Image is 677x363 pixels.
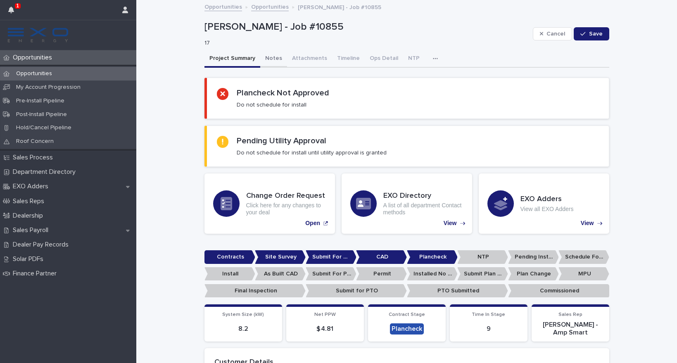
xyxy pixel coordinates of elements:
p: Sales Payroll [10,226,55,234]
h2: Pending Utility Approval [237,136,326,146]
p: Dealer Pay Records [10,241,75,249]
p: [PERSON_NAME] - Job #10855 [204,21,530,33]
p: Open [305,220,320,227]
p: Site Survey [255,250,306,264]
a: Opportunities [204,2,242,11]
h3: Change Order Request [246,192,326,201]
p: $ 4.81 [291,325,359,333]
span: Time In Stage [472,312,505,317]
span: Cancel [546,31,565,37]
p: Schedule For Install [558,250,609,264]
p: Solar PDFs [10,255,50,263]
p: Roof Concern [10,138,60,145]
p: Permit [356,267,407,281]
p: MPU [558,267,609,281]
p: Opportunities [10,54,59,62]
p: [PERSON_NAME] - Amp Smart [537,321,604,337]
a: View [479,173,609,234]
p: 8.2 [209,325,277,333]
p: Opportunities [10,70,59,77]
p: 1 [16,3,19,9]
button: Project Summary [204,50,260,68]
button: Save [574,27,609,40]
a: Open [204,173,335,234]
p: Finance Partner [10,270,63,278]
p: Install [204,267,255,281]
p: PTO Submitted [407,284,508,298]
h3: EXO Directory [383,192,463,201]
p: NTP [457,250,508,264]
p: Submit For CAD [306,250,356,264]
span: Sales Rep [558,312,582,317]
p: Pending Install Task [508,250,559,264]
p: Final Inspection [204,284,306,298]
p: Commissioned [508,284,609,298]
p: 9 [455,325,523,333]
p: Plan Change [508,267,559,281]
p: Do not schedule for install [237,101,306,109]
p: View [581,220,594,227]
span: Net PPW [314,312,336,317]
span: Contract Stage [389,312,425,317]
p: My Account Progression [10,84,87,91]
div: Plancheck [390,323,424,335]
button: Cancel [533,27,572,40]
p: Sales Reps [10,197,51,205]
h3: EXO Adders [520,195,574,204]
p: CAD [356,250,407,264]
p: Dealership [10,212,50,220]
p: Submit Plan Change [457,267,508,281]
img: FKS5r6ZBThi8E5hshIGi [7,27,69,43]
p: Submit for PTO [306,284,407,298]
p: Pre-Install Pipeline [10,97,71,104]
button: Attachments [287,50,332,68]
p: Click here for any changes to your deal [246,202,326,216]
p: View [444,220,457,227]
p: Sales Process [10,154,59,161]
div: 1 [8,5,19,20]
p: EXO Adders [10,183,55,190]
p: [PERSON_NAME] - Job #10855 [298,2,381,11]
p: View all EXO Adders [520,206,574,213]
p: Do not schedule for install until utility approval is granted [237,149,387,157]
p: Hold/Cancel Pipeline [10,124,78,131]
p: Department Directory [10,168,82,176]
p: Post-Install Pipeline [10,111,74,118]
p: A list of all department Contact methods [383,202,463,216]
span: System Size (kW) [222,312,264,317]
p: Plancheck [407,250,458,264]
h2: Plancheck Not Approved [237,88,329,98]
p: Contracts [204,250,255,264]
a: View [342,173,472,234]
button: NTP [403,50,425,68]
p: As Built CAD [255,267,306,281]
span: Save [589,31,603,37]
p: Installed No Permit [407,267,458,281]
button: Notes [260,50,287,68]
p: Submit For Permit [306,267,356,281]
button: Timeline [332,50,365,68]
p: 17 [204,40,526,47]
a: Opportunities [251,2,289,11]
button: Ops Detail [365,50,403,68]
